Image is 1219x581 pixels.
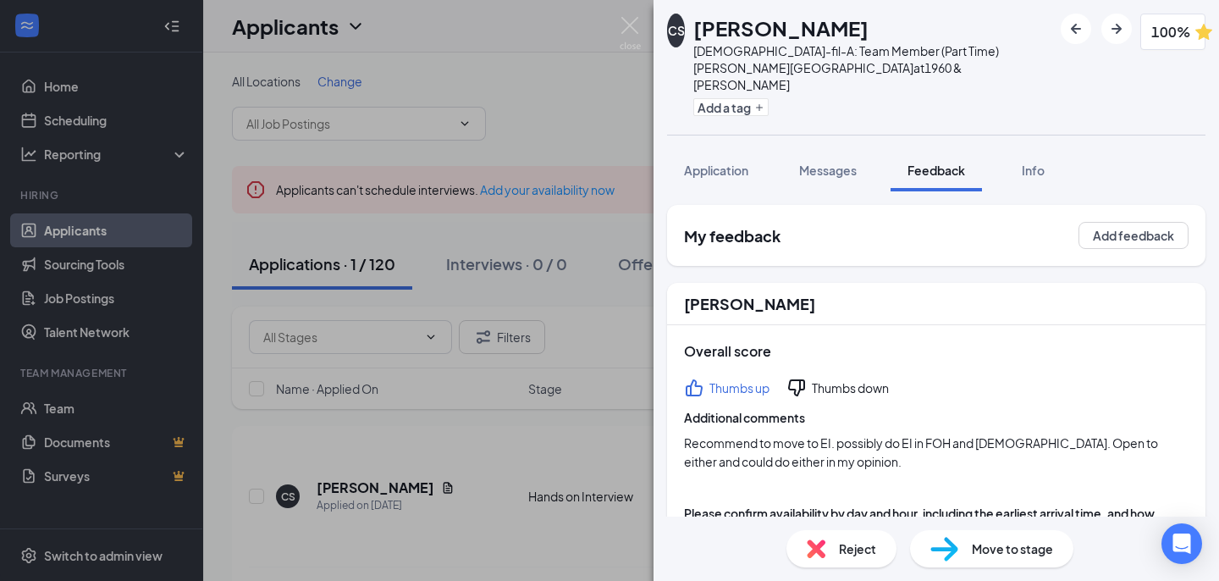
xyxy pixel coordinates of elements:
div: [DEMOGRAPHIC_DATA]-fil-A: Team Member (Part Time) [PERSON_NAME][GEOGRAPHIC_DATA] at 1960 & [PERSO... [693,42,1052,93]
span: Move to stage [972,539,1053,558]
span: Application [684,163,748,178]
div: Thumbs up [709,379,769,396]
h1: [PERSON_NAME] [693,14,869,42]
svg: ArrowLeftNew [1066,19,1086,39]
svg: Plus [754,102,764,113]
svg: ThumbsDown [786,378,807,398]
span: Info [1022,163,1045,178]
div: CS [668,22,685,39]
button: ArrowRight [1101,14,1132,44]
span: Messages [799,163,857,178]
svg: ArrowRight [1106,19,1127,39]
span: Reject [839,539,876,558]
div: Please confirm availability by day and hour, including the earliest arrival time, and how late th... [684,505,1168,539]
svg: ChevronDown [1172,513,1189,530]
h2: [PERSON_NAME] [684,293,815,314]
h2: My feedback [684,225,780,246]
button: PlusAdd a tag [693,98,769,116]
span: Feedback [907,163,965,178]
span: 100% [1151,21,1190,42]
div: Thumbs down [812,379,889,396]
button: ArrowLeftNew [1061,14,1091,44]
span: Additional comments [684,408,1189,427]
h3: Overall score [684,342,1189,361]
svg: ThumbsUp [684,378,704,398]
div: Open Intercom Messenger [1161,523,1202,564]
span: Recommend to move to EI. possibly do EI in FOH and [DEMOGRAPHIC_DATA]. Open to either and could d... [684,434,1189,471]
button: Add feedback [1078,222,1189,249]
